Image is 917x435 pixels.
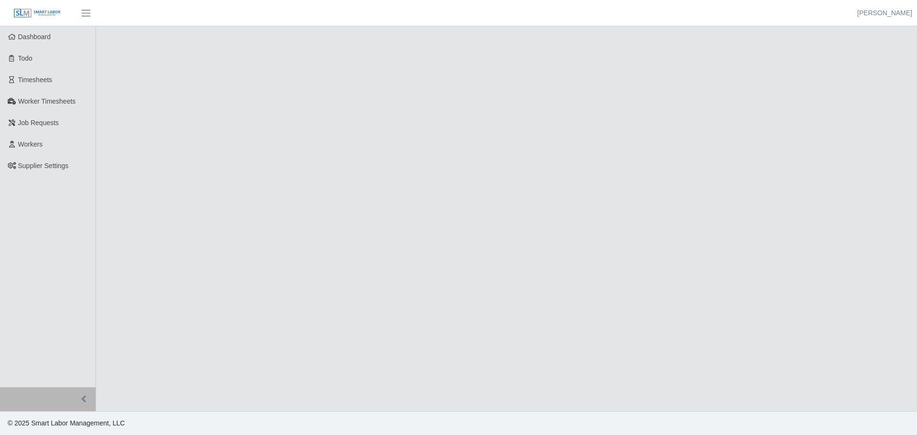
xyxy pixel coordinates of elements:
[18,97,75,105] span: Worker Timesheets
[857,8,912,18] a: [PERSON_NAME]
[18,33,51,41] span: Dashboard
[18,76,53,84] span: Timesheets
[8,419,125,427] span: © 2025 Smart Labor Management, LLC
[18,162,69,170] span: Supplier Settings
[13,8,61,19] img: SLM Logo
[18,140,43,148] span: Workers
[18,119,59,127] span: Job Requests
[18,54,32,62] span: Todo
